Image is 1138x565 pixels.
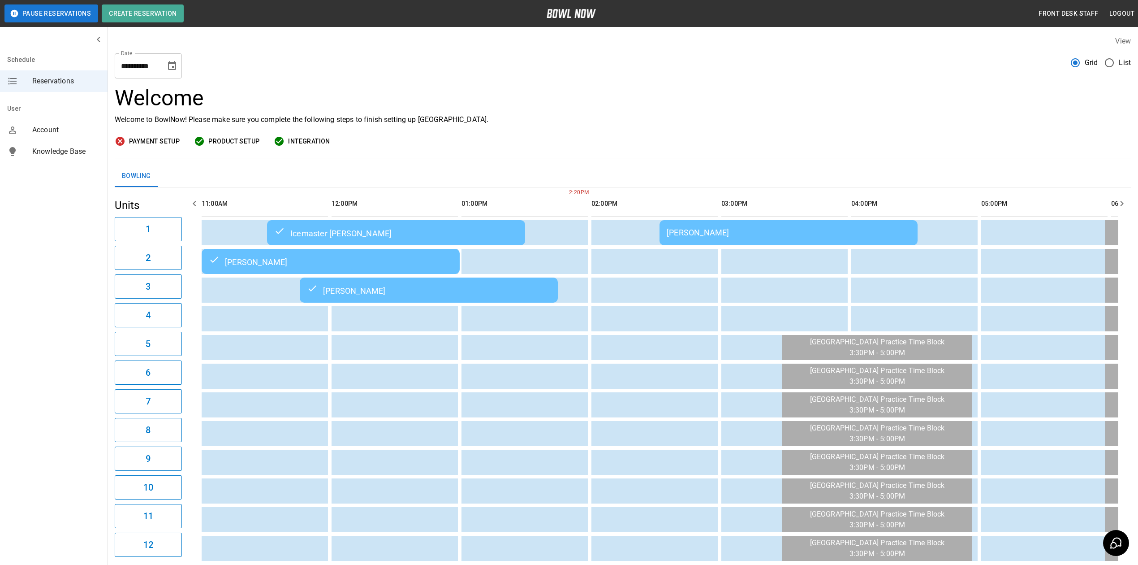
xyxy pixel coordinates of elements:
[143,538,153,552] h6: 12
[115,198,182,213] h5: Units
[115,389,182,413] button: 7
[146,251,151,265] h6: 2
[115,447,182,471] button: 9
[115,217,182,241] button: 1
[208,136,259,147] span: Product Setup
[143,509,153,523] h6: 11
[115,303,182,327] button: 4
[115,246,182,270] button: 2
[209,256,453,267] div: [PERSON_NAME]
[115,361,182,385] button: 6
[115,114,1131,125] p: Welcome to BowlNow! Please make sure you complete the following steps to finish setting up [GEOGR...
[721,191,848,217] th: 03:00PM
[146,365,151,380] h6: 6
[1119,57,1131,68] span: List
[146,279,151,294] h6: 3
[115,504,182,528] button: 11
[143,480,153,495] h6: 10
[567,188,569,197] span: 2:20PM
[332,191,458,217] th: 12:00PM
[146,222,151,236] h6: 1
[146,308,151,322] h6: 4
[32,125,100,135] span: Account
[274,227,518,238] div: Icemaster [PERSON_NAME]
[115,86,1131,111] h3: Welcome
[115,274,182,299] button: 3
[115,475,182,500] button: 10
[146,423,151,437] h6: 8
[115,165,1131,187] div: inventory tabs
[115,533,182,557] button: 12
[202,191,328,217] th: 11:00AM
[102,4,184,22] button: Create Reservation
[32,146,100,157] span: Knowledge Base
[461,191,588,217] th: 01:00PM
[146,337,151,351] h6: 5
[146,394,151,409] h6: 7
[115,418,182,442] button: 8
[307,285,551,296] div: [PERSON_NAME]
[115,332,182,356] button: 5
[115,165,158,187] button: Bowling
[4,4,98,22] button: Pause Reservations
[288,136,330,147] span: Integration
[163,57,181,75] button: Choose date, selected date is Sep 1, 2025
[1035,5,1102,22] button: Front Desk Staff
[667,228,910,237] div: [PERSON_NAME]
[547,9,596,18] img: logo
[1085,57,1098,68] span: Grid
[32,76,100,87] span: Reservations
[146,452,151,466] h6: 9
[1115,37,1131,45] label: View
[1106,5,1138,22] button: Logout
[129,136,180,147] span: Payment Setup
[591,191,718,217] th: 02:00PM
